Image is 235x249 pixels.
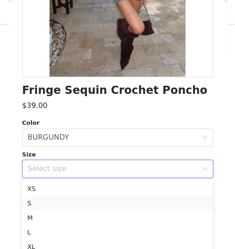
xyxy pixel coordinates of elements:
[22,181,213,196] li: XS
[22,150,213,159] div: Size
[28,129,69,146] div: BURGUNDY
[22,84,208,97] h1: Fringe Sequin Crochet Poncho
[28,164,198,173] div: Select size
[22,100,48,111] h3: $39.00
[22,210,213,225] li: M
[22,196,213,210] li: S
[202,166,208,172] i: icon: down
[22,225,213,239] li: L
[22,118,213,127] div: Color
